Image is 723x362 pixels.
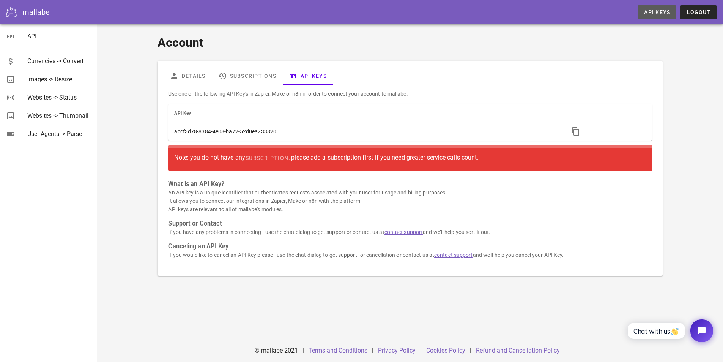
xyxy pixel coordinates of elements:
span: API Keys [644,9,670,15]
a: contact support [384,229,423,235]
a: Privacy Policy [378,347,416,354]
h3: What is an API Key? [168,180,652,188]
a: Details [164,67,212,85]
a: Subscriptions [212,67,282,85]
a: contact support [434,252,473,258]
a: subscription [245,151,288,165]
div: | [302,341,304,360]
span: API Key [174,111,191,116]
div: Currencies -> Convert [27,57,91,65]
div: Websites -> Status [27,94,91,101]
div: Websites -> Thumbnail [27,112,91,119]
div: mallabe [22,6,50,18]
a: Refund and Cancellation Policy [476,347,560,354]
th: API Key: Not sorted. Activate to sort ascending. [168,104,562,122]
span: subscription [245,155,288,161]
h3: Support or Contact [168,220,652,228]
p: An API key is a unique identifier that authenticates requests associated with your user for usage... [168,188,652,213]
a: Terms and Conditions [309,347,367,354]
div: API [27,33,91,40]
a: API Keys [282,67,333,85]
a: API Keys [638,5,676,19]
p: If you have any problems in connecting - use the chat dialog to get support or contact us at and ... [168,228,652,236]
td: accf3d78-8384-4e08-ba72-52d0ea233820 [168,122,562,141]
span: Logout [686,9,711,15]
div: | [372,341,373,360]
div: | [470,341,471,360]
p: Use one of the following API Key's in Zapier, Make or n8n in order to connect your account to mal... [168,90,652,98]
div: | [420,341,422,360]
button: Logout [680,5,717,19]
p: If you would like to cancel an API Key please - use the chat dialog to get support for cancellati... [168,251,652,259]
h1: Account [158,33,662,52]
div: User Agents -> Parse [27,130,91,138]
iframe: Tidio Chat [619,313,720,349]
div: © mallabe 2021 [250,341,302,360]
div: Images -> Resize [27,76,91,83]
a: Cookies Policy [426,347,465,354]
h3: Canceling an API Key [168,242,652,251]
div: Note: you do not have any , please add a subscription first if you need greater service calls count. [174,151,646,165]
